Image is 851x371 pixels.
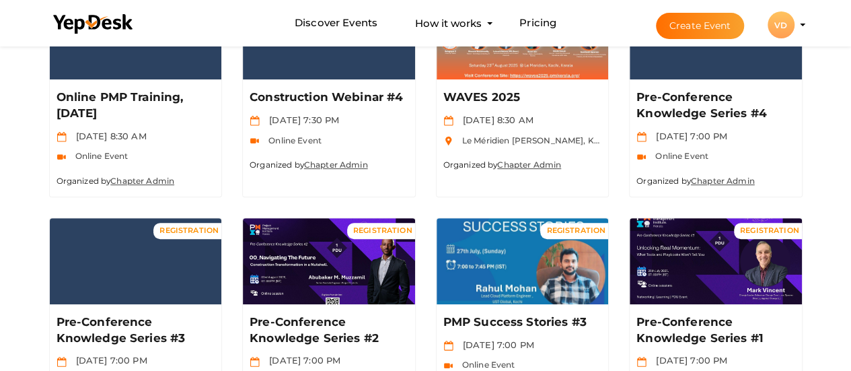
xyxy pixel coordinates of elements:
[443,136,453,146] img: location.svg
[262,135,322,145] span: Online Event
[768,11,794,38] div: VD
[676,257,755,277] button: Manage Event
[250,90,405,106] p: Construction Webinar #4
[250,116,260,126] img: calendar.svg
[649,131,727,141] span: [DATE] 7:00 PM
[649,151,708,161] span: Online Event
[443,361,453,371] img: video-icon.svg
[443,314,599,331] p: PMP Success Stories #3
[497,160,561,170] a: Chapter Admin
[110,176,174,186] a: Chapter Admin
[636,314,792,347] p: Pre-Conference Knowledge Series #1
[250,314,405,347] p: Pre-Conference Knowledge Series #2
[57,357,67,367] img: calendar.svg
[57,314,212,347] p: Pre-Conference Knowledge Series #3
[304,160,368,170] a: Chapter Admin
[57,152,67,162] img: video-icon.svg
[69,355,147,366] span: [DATE] 7:00 PM
[57,176,175,186] small: Organized by
[262,355,340,366] span: [DATE] 7:00 PM
[250,357,260,367] img: calendar.svg
[262,114,339,125] span: [DATE] 7:30 PM
[656,13,745,39] button: Create Event
[295,11,377,36] a: Discover Events
[519,11,556,36] a: Pricing
[411,11,486,36] button: How it works
[443,160,562,170] small: Organized by
[691,176,755,186] a: Chapter Admin
[636,132,646,142] img: calendar.svg
[649,355,727,366] span: [DATE] 7:00 PM
[456,114,533,125] span: [DATE] 8:30 AM
[57,90,212,122] p: Online PMP Training, [DATE]
[69,131,147,141] span: [DATE] 8:30 AM
[443,341,453,351] img: calendar.svg
[455,360,515,370] span: Online Event
[768,20,794,30] profile-pic: VD
[456,339,534,350] span: [DATE] 7:00 PM
[250,160,368,170] small: Organized by
[443,116,453,126] img: calendar.svg
[57,132,67,142] img: calendar.svg
[636,90,792,122] p: Pre-Conference Knowledge Series #4
[636,357,646,367] img: calendar.svg
[250,136,260,146] img: video-icon.svg
[764,11,799,39] button: VD
[482,257,562,277] button: Manage Event
[636,152,646,162] img: video-icon.svg
[289,257,369,277] button: Manage Event
[96,257,175,277] button: Manage Event
[443,90,599,106] p: WAVES 2025
[636,176,755,186] small: Organized by
[69,151,128,161] span: Online Event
